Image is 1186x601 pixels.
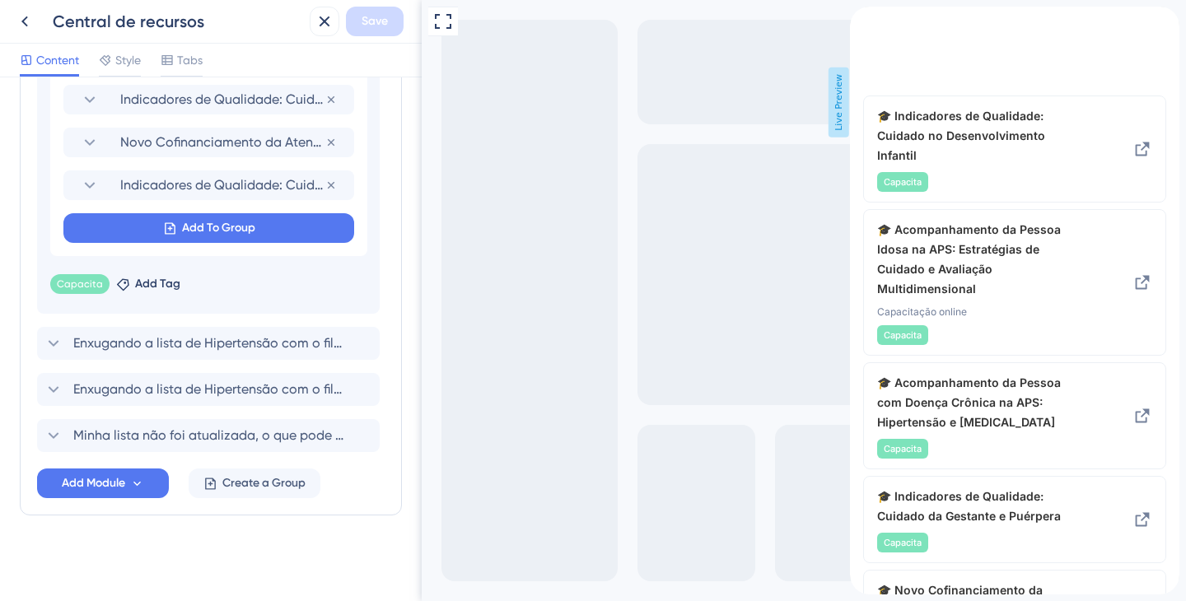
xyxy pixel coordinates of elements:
span: Novo Cofinanciamento da Atenção Primária [120,133,325,152]
span: Tabs [177,50,203,70]
button: Add Module [37,468,169,498]
div: Indicadores de Qualidade: Cuidado no Desenvolvimento Infantil [27,100,247,185]
div: Minha lista não foi atualizada, o que pode estar acontecendo? [37,419,385,452]
span: 🎓 Acompanhamento da Pessoa Idosa na APS: Estratégias de Cuidado e Avaliação Multidimensional [27,213,221,292]
div: Enxugando a lista de Hipertensão com o filtro de autorreferidos [37,327,385,360]
span: 🎓 Acompanhamento da Pessoa com Doença Crônica na APS: Hipertensão e [MEDICAL_DATA] [27,366,221,426]
span: Indicadores de Qualidade: Cuidado da Mulher na Prevenção do Câncer [120,175,325,195]
div: Novo Cofinanciamento da Atenção Primária [63,128,354,157]
div: Indicadores de Qualidade: Cuidado da Gestante e Puérpera [63,85,354,114]
span: Add Module [62,473,125,493]
button: Save [346,7,404,36]
span: Save [362,12,388,31]
span: Capacita [34,322,72,335]
button: Add Tag [116,274,180,294]
span: Add Tag [135,274,180,294]
div: Acompanhamento da Pessoa com Doença Crônica na APS: Hipertensão e diabetes [27,366,247,452]
div: 3 [56,12,69,17]
span: Capacitação online [27,299,247,312]
span: Live Preview [407,68,427,137]
div: Indicadores de Qualidade: Cuidado da Mulher na Prevenção do Câncer [63,170,354,200]
span: Minha lista não foi atualizada, o que pode estar acontecendo? [73,426,345,445]
span: Capacita [34,436,72,449]
span: Capacita [34,529,72,543]
span: Enxugando a lista de Hipertensão com o filtro de autorreferidos [73,333,345,353]
span: Capacita [57,277,103,291]
button: Create a Group [189,468,320,498]
button: Add To Group [63,213,354,243]
span: Create a Group [222,473,306,493]
div: Acompanhamento da Pessoa Idosa na APS: Estratégias de Cuidado e Avaliação Multidimensional [27,213,247,338]
span: Add To Group [182,218,255,238]
span: Capacita [34,169,72,182]
span: Style [115,50,141,70]
div: Indicadores de Qualidade: Cuidado da Gestante e Puérpera [27,480,247,546]
span: Indicadores de Qualidade: Cuidado da Gestante e Puérpera [120,90,325,109]
div: Central de recursos [53,10,303,33]
span: Content [36,50,79,70]
span: 🎓 Indicadores de Qualidade: Cuidado da Gestante e Puérpera [27,480,221,519]
span: Enxugando a lista de Hipertensão com o filtro de autorreferidos [73,380,345,399]
div: Enxugando a lista de Hipertensão com o filtro de autorreferidos [37,373,385,406]
span: 🎓 Indicadores de Qualidade: Cuidado no Desenvolvimento Infantil [27,100,221,159]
